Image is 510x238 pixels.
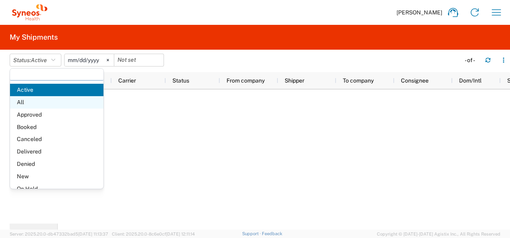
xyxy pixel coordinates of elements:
span: Shipper [285,77,304,84]
span: Booked [10,121,103,133]
span: Active [10,84,103,96]
span: Approved [10,109,103,121]
span: Client: 2025.20.0-8c6e0cf [112,232,195,236]
span: Delivered [10,145,103,158]
span: Carrier [118,77,136,84]
span: [DATE] 12:11:14 [166,232,195,236]
span: On Hold [10,183,103,195]
span: Dom/Intl [459,77,482,84]
span: New [10,170,103,183]
h2: My Shipments [10,32,58,42]
a: Feedback [262,231,282,236]
span: Canceled [10,133,103,145]
span: Status [172,77,189,84]
span: [DATE] 11:13:37 [78,232,108,236]
a: Support [242,231,262,236]
span: [PERSON_NAME] [397,9,442,16]
span: Server: 2025.20.0-db47332bad5 [10,232,108,236]
div: - of - [465,56,479,64]
button: Status:Active [10,54,61,67]
span: Consignee [401,77,429,84]
span: Copyright © [DATE]-[DATE] Agistix Inc., All Rights Reserved [377,230,500,238]
span: Denied [10,158,103,170]
input: Not set [114,54,164,66]
span: To company [343,77,374,84]
span: Active [31,57,47,63]
span: All [10,96,103,109]
span: From company [227,77,265,84]
input: Not set [65,54,114,66]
